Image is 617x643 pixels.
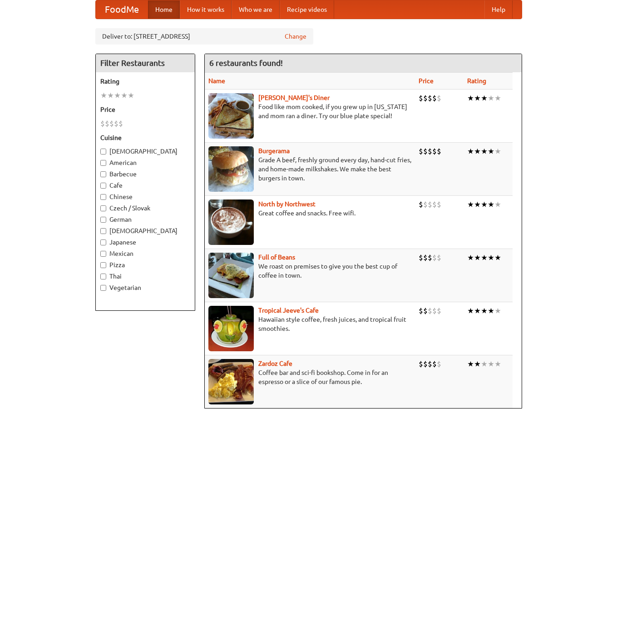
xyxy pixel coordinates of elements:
[208,315,411,333] p: Hawaiian style coffee, fresh juices, and tropical fruit smoothies.
[488,93,494,103] li: ★
[208,209,411,218] p: Great coffee and snacks. Free wifi.
[100,262,106,268] input: Pizza
[474,359,481,369] li: ★
[285,32,306,41] a: Change
[494,253,501,263] li: ★
[437,146,441,156] li: $
[209,59,283,67] ng-pluralize: 6 restaurants found!
[128,90,134,100] li: ★
[208,359,254,404] img: zardoz.jpg
[100,105,190,114] h5: Price
[432,146,437,156] li: $
[494,199,501,209] li: ★
[481,306,488,316] li: ★
[100,251,106,257] input: Mexican
[481,253,488,263] li: ★
[208,102,411,120] p: Food like mom cooked, if you grew up in [US_STATE] and mom ran a diner. Try our blue plate special!
[258,200,316,208] a: North by Northwest
[419,199,423,209] li: $
[432,199,437,209] li: $
[419,146,423,156] li: $
[488,306,494,316] li: ★
[481,359,488,369] li: ★
[148,0,180,19] a: Home
[100,149,106,155] input: [DEMOGRAPHIC_DATA]
[100,249,190,258] label: Mexican
[481,93,488,103] li: ★
[428,306,432,316] li: $
[208,199,254,245] img: north.jpg
[100,90,107,100] li: ★
[100,226,190,235] label: [DEMOGRAPHIC_DATA]
[100,133,190,142] h5: Cuisine
[423,199,428,209] li: $
[258,307,319,314] a: Tropical Jeeve's Cafe
[484,0,513,19] a: Help
[467,77,486,85] a: Rating
[488,199,494,209] li: ★
[432,253,437,263] li: $
[423,146,428,156] li: $
[100,194,106,200] input: Chinese
[118,119,123,129] li: $
[432,306,437,316] li: $
[96,0,148,19] a: FoodMe
[100,285,106,291] input: Vegetarian
[208,306,254,351] img: jeeves.jpg
[258,360,292,367] b: Zardoz Cafe
[100,204,190,213] label: Czech / Slovak
[258,147,290,155] b: Burgerama
[100,169,190,179] label: Barbecue
[114,119,118,129] li: $
[428,199,432,209] li: $
[432,359,437,369] li: $
[208,155,411,183] p: Grade A beef, freshly ground every day, hand-cut fries, and home-made milkshakes. We make the bes...
[432,93,437,103] li: $
[423,359,428,369] li: $
[428,93,432,103] li: $
[100,238,190,247] label: Japanese
[208,93,254,139] img: sallys.jpg
[100,260,190,269] label: Pizza
[208,77,225,85] a: Name
[481,146,488,156] li: ★
[467,146,474,156] li: ★
[100,272,190,281] label: Thai
[467,253,474,263] li: ★
[100,181,190,190] label: Cafe
[428,146,432,156] li: $
[467,199,474,209] li: ★
[481,199,488,209] li: ★
[100,215,190,224] label: German
[419,77,434,85] a: Price
[494,306,501,316] li: ★
[474,146,481,156] li: ★
[100,119,105,129] li: $
[100,183,106,189] input: Cafe
[100,77,190,86] h5: Rating
[100,274,106,279] input: Thai
[437,306,441,316] li: $
[437,93,441,103] li: $
[467,93,474,103] li: ★
[419,306,423,316] li: $
[437,253,441,263] li: $
[100,217,106,223] input: German
[419,359,423,369] li: $
[437,199,441,209] li: $
[114,90,121,100] li: ★
[107,90,114,100] li: ★
[494,93,501,103] li: ★
[105,119,109,129] li: $
[467,306,474,316] li: ★
[423,253,428,263] li: $
[100,160,106,166] input: American
[474,199,481,209] li: ★
[494,146,501,156] li: ★
[258,254,295,261] a: Full of Beans
[437,359,441,369] li: $
[208,146,254,192] img: burgerama.jpg
[208,368,411,386] p: Coffee bar and sci-fi bookshop. Come in for an espresso or a slice of our famous pie.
